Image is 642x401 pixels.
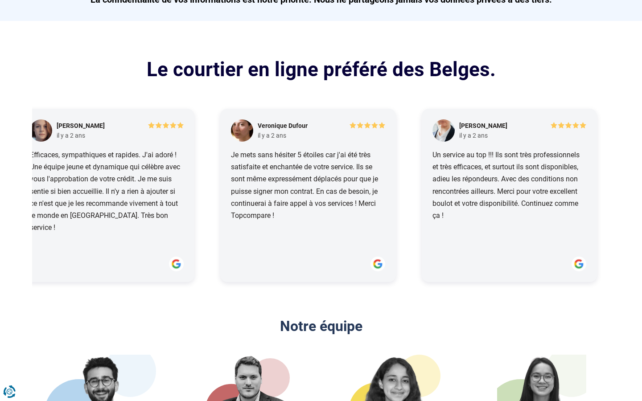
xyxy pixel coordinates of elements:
div: il y a 2 ans [57,131,85,139]
p: Un service au top !!! Ils sont très professionnels et très efficaces, et surtout ils sont disponi... [432,149,586,249]
img: 5/5 [350,122,385,129]
p: Efficaces, sympathiques et rapides. J'ai adoré ! Une équipe jeune et dynamique qui célèbre avec v... [30,149,184,249]
img: 5/5 [551,122,586,129]
div: [PERSON_NAME] [459,122,507,131]
h2: Notre équipe [32,318,610,335]
img: 5/5 [148,122,184,129]
p: Je mets sans hésiter 5 étoiles car j'ai été très satisfaite et enchantée de votre service. Ils se... [231,149,385,249]
div: Veronique Dufour [258,122,308,131]
div: il y a 2 ans [459,131,488,139]
div: [PERSON_NAME] [57,122,105,131]
h2: Le courtier en ligne préféré des Belges. [32,57,610,83]
div: il y a 2 ans [258,131,286,139]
